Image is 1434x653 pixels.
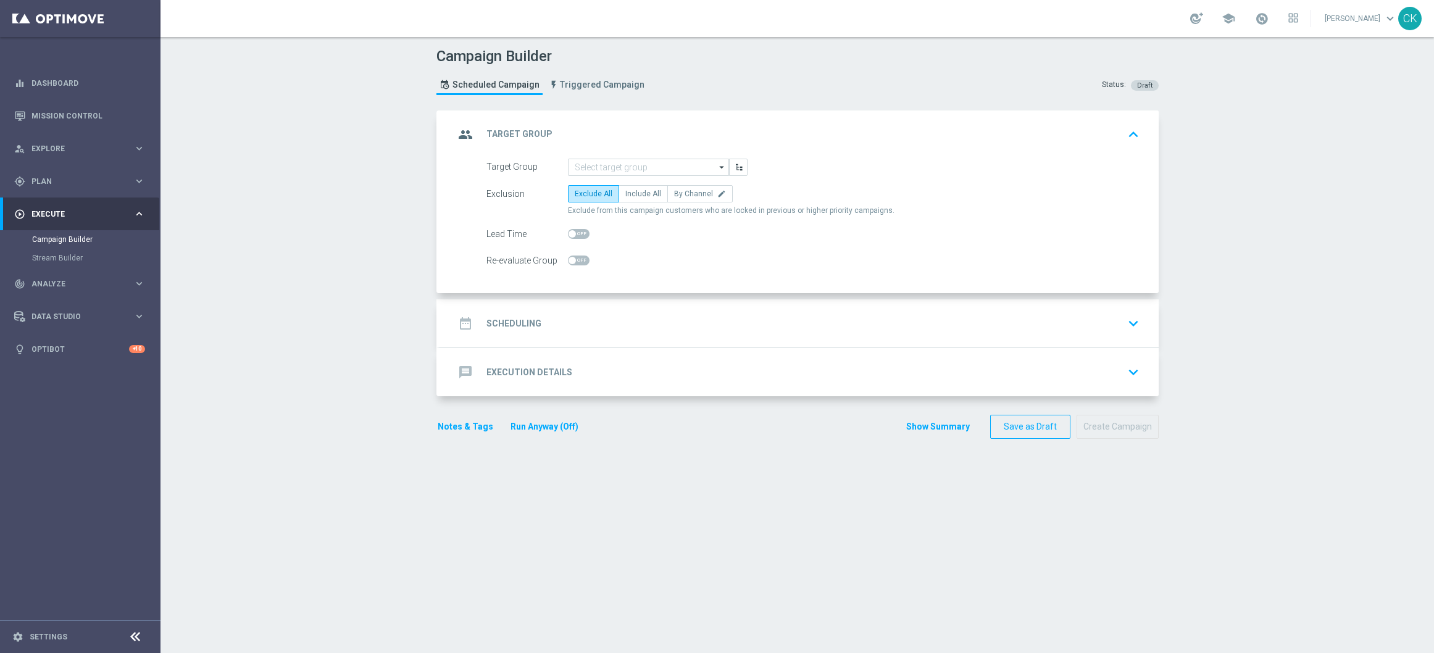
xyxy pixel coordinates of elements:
h2: Target Group [486,128,552,140]
div: Status: [1102,80,1126,91]
span: Exclude All [575,189,612,198]
span: Triggered Campaign [560,80,644,90]
i: keyboard_arrow_down [1124,363,1143,381]
button: Data Studio keyboard_arrow_right [14,312,146,322]
i: keyboard_arrow_right [133,278,145,289]
button: equalizer Dashboard [14,78,146,88]
button: track_changes Analyze keyboard_arrow_right [14,279,146,289]
div: +10 [129,345,145,353]
span: keyboard_arrow_down [1383,12,1397,25]
button: Notes & Tags [436,419,494,435]
button: gps_fixed Plan keyboard_arrow_right [14,177,146,186]
span: Execute [31,210,133,218]
h1: Campaign Builder [436,48,651,65]
div: Plan [14,176,133,187]
h2: Execution Details [486,367,572,378]
span: Exclude from this campaign customers who are locked in previous or higher priority campaigns. [568,206,894,216]
i: play_circle_outline [14,209,25,220]
div: Stream Builder [32,249,159,267]
button: lightbulb Optibot +10 [14,344,146,354]
span: Draft [1137,81,1153,89]
div: Mission Control [14,99,145,132]
button: Save as Draft [990,415,1070,439]
a: Campaign Builder [32,235,128,244]
div: Explore [14,143,133,154]
h2: Scheduling [486,318,541,330]
div: Re-evaluate Group [486,252,568,269]
button: person_search Explore keyboard_arrow_right [14,144,146,154]
div: Analyze [14,278,133,289]
i: keyboard_arrow_right [133,143,145,154]
div: Exclusion [486,185,568,202]
i: gps_fixed [14,176,25,187]
a: Stream Builder [32,253,128,263]
div: group Target Group keyboard_arrow_up [454,123,1144,146]
a: Settings [30,633,67,641]
span: Plan [31,178,133,185]
a: Triggered Campaign [546,75,648,95]
div: Dashboard [14,67,145,99]
div: date_range Scheduling keyboard_arrow_down [454,312,1144,335]
div: CK [1398,7,1422,30]
button: keyboard_arrow_up [1123,123,1144,146]
i: lightbulb [14,344,25,355]
button: Create Campaign [1077,415,1159,439]
span: Scheduled Campaign [452,80,540,90]
span: By Channel [674,189,713,198]
i: person_search [14,143,25,154]
i: equalizer [14,78,25,89]
button: keyboard_arrow_down [1123,312,1144,335]
div: Execute [14,209,133,220]
i: settings [12,631,23,643]
a: Mission Control [31,99,145,132]
button: play_circle_outline Execute keyboard_arrow_right [14,209,146,219]
a: Dashboard [31,67,145,99]
div: Lead Time [486,225,568,243]
i: track_changes [14,278,25,289]
input: Select target group [568,159,729,176]
button: Mission Control [14,111,146,121]
i: group [454,123,477,146]
i: keyboard_arrow_up [1124,125,1143,144]
div: Data Studio [14,311,133,322]
div: Target Group [486,159,568,176]
i: keyboard_arrow_right [133,310,145,322]
span: Explore [31,145,133,152]
a: [PERSON_NAME]keyboard_arrow_down [1324,9,1398,28]
i: keyboard_arrow_right [133,175,145,187]
div: message Execution Details keyboard_arrow_down [454,360,1144,384]
i: date_range [454,312,477,335]
button: Run Anyway (Off) [509,419,580,435]
span: school [1222,12,1235,25]
i: arrow_drop_down [716,159,728,175]
div: Optibot [14,333,145,365]
colored-tag: Draft [1131,80,1159,89]
button: keyboard_arrow_down [1123,360,1144,384]
div: Campaign Builder [32,230,159,249]
button: Show Summary [906,420,970,434]
i: edit [717,189,726,198]
a: Scheduled Campaign [436,75,543,95]
i: keyboard_arrow_down [1124,314,1143,333]
i: keyboard_arrow_right [133,208,145,220]
span: Include All [625,189,661,198]
i: message [454,361,477,383]
span: Analyze [31,280,133,288]
span: Data Studio [31,313,133,320]
a: Optibot [31,333,129,365]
